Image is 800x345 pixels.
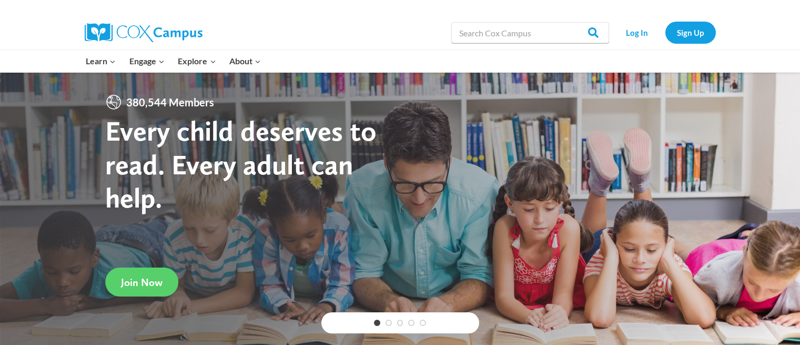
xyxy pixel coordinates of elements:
[122,94,218,111] span: 380,544 Members
[178,54,216,68] span: Explore
[121,276,163,289] span: Join Now
[105,114,377,214] strong: Every child deserves to read. Every adult can help.
[397,320,403,326] a: 3
[665,22,716,43] a: Sign Up
[374,320,380,326] a: 1
[85,23,202,42] img: Cox Campus
[129,54,165,68] span: Engage
[420,320,426,326] a: 5
[105,268,178,297] a: Join Now
[614,22,716,43] nav: Secondary Navigation
[86,54,116,68] span: Learn
[386,320,392,326] a: 2
[614,22,660,43] a: Log In
[229,54,261,68] span: About
[79,50,268,72] nav: Primary Navigation
[451,22,609,43] input: Search Cox Campus
[408,320,414,326] a: 4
